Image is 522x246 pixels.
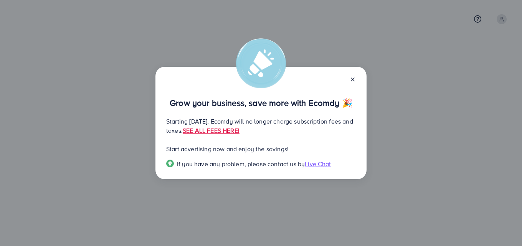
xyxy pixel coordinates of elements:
a: SEE ALL FEES HERE! [183,126,240,135]
img: alert [236,38,286,88]
p: Start advertising now and enjoy the savings! [166,144,356,154]
span: Live Chat [305,160,331,168]
p: Starting [DATE], Ecomdy will no longer charge subscription fees and taxes. [166,117,356,135]
span: If you have any problem, please contact us by [177,160,305,168]
img: Popup guide [166,160,174,167]
p: Grow your business, save more with Ecomdy 🎉 [166,98,356,107]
